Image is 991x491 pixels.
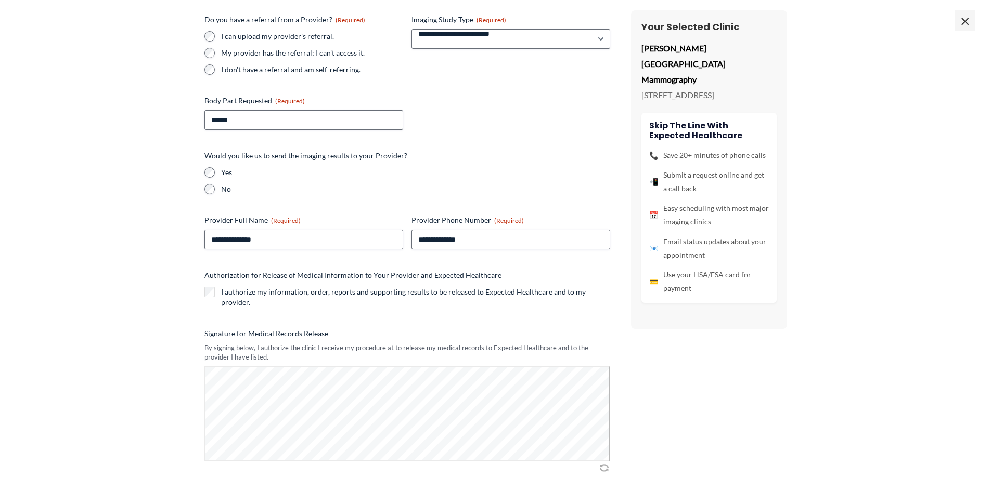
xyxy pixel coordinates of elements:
li: Use your HSA/FSA card for payment [649,268,769,295]
legend: Do you have a referral from a Provider? [204,15,365,25]
span: (Required) [336,16,365,24]
label: I authorize my information, order, reports and supporting results to be released to Expected Heal... [221,287,610,308]
li: Submit a request online and get a call back [649,168,769,195]
legend: Authorization for Release of Medical Information to Your Provider and Expected Healthcare [204,270,501,281]
span: (Required) [275,97,305,105]
label: I can upload my provider's referral. [221,31,403,42]
label: Body Part Requested [204,96,403,106]
legend: Would you like us to send the imaging results to your Provider? [204,151,407,161]
span: 📞 [649,149,658,162]
img: Clear Signature [598,462,610,473]
p: [PERSON_NAME][GEOGRAPHIC_DATA] Mammography [641,41,777,87]
span: 📧 [649,242,658,255]
span: (Required) [477,16,506,24]
div: By signing below, I authorize the clinic I receive my procedure at to release my medical records ... [204,343,610,362]
li: Email status updates about your appointment [649,235,769,262]
label: I don't have a referral and am self-referring. [221,64,403,75]
span: (Required) [494,217,524,224]
label: No [221,184,610,194]
h4: Skip the line with Expected Healthcare [649,121,769,140]
label: Provider Full Name [204,215,403,225]
p: [STREET_ADDRESS] [641,87,777,103]
li: Save 20+ minutes of phone calls [649,149,769,162]
span: 📅 [649,208,658,222]
label: Imaging Study Type [411,15,610,25]
label: Yes [221,167,610,178]
label: My provider has the referral; I can't access it. [221,48,403,58]
span: 📲 [649,175,658,189]
h3: Your Selected Clinic [641,21,777,33]
span: 💳 [649,275,658,288]
span: × [955,10,975,31]
li: Easy scheduling with most major imaging clinics [649,202,769,229]
label: Provider Phone Number [411,215,610,225]
label: Signature for Medical Records Release [204,328,610,339]
span: (Required) [271,217,301,224]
